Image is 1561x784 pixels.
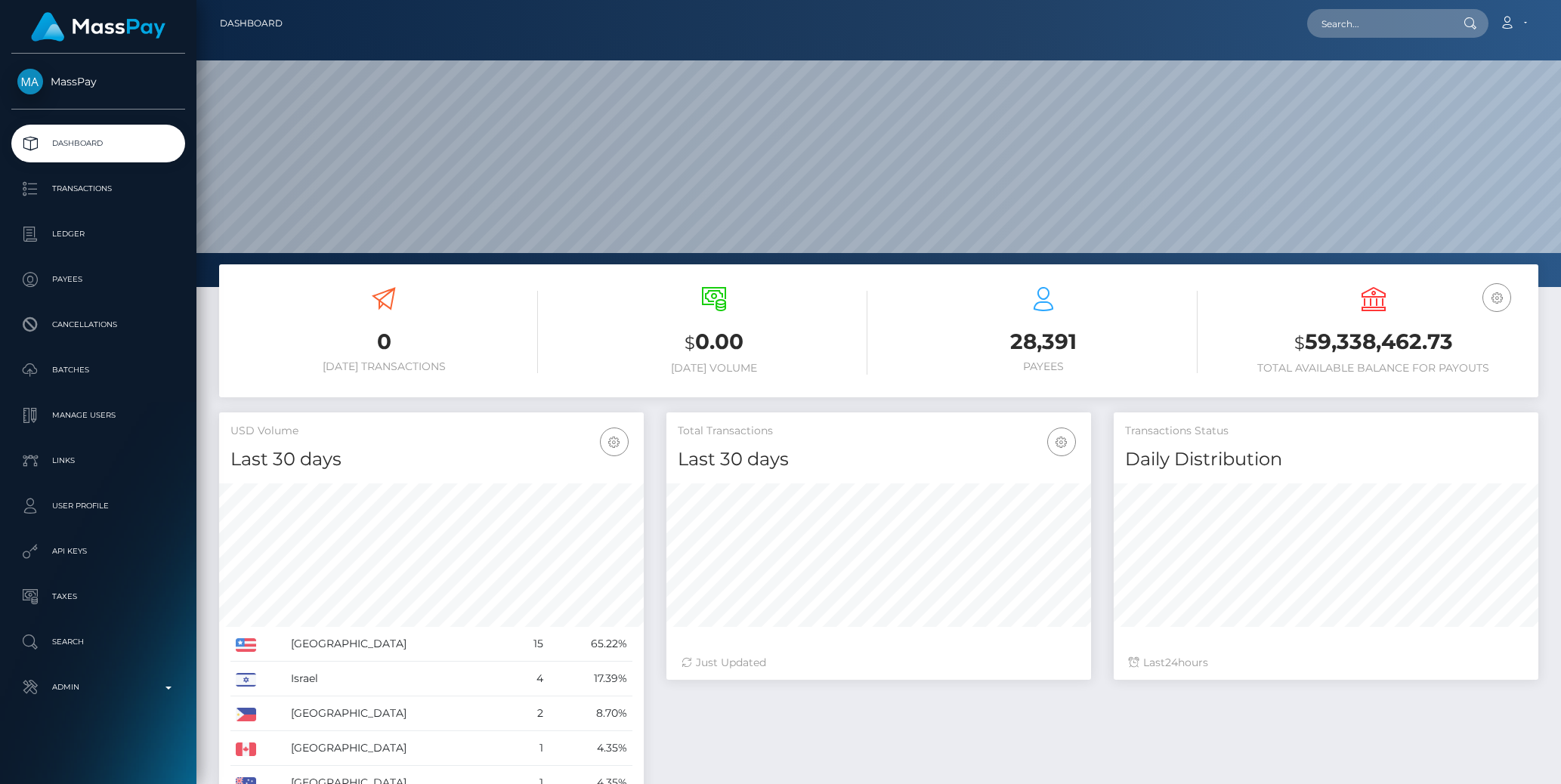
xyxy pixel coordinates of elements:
[549,627,632,662] td: 65.22%
[17,585,179,608] p: Taxes
[11,125,185,162] a: Dashboard
[549,731,632,766] td: 4.35%
[230,360,538,373] h6: [DATE] Transactions
[512,731,549,766] td: 1
[230,424,632,439] h5: USD Volume
[549,662,632,696] td: 17.39%
[17,69,43,94] img: MassPay
[11,578,185,616] a: Taxes
[1307,9,1449,38] input: Search...
[890,327,1198,357] h3: 28,391
[1294,332,1305,353] small: $
[1125,446,1527,473] h4: Daily Distribution
[11,397,185,434] a: Manage Users
[286,662,512,696] td: Israel
[11,351,185,389] a: Batches
[236,638,256,652] img: US.png
[236,742,256,756] img: CA.png
[11,170,185,208] a: Transactions
[11,487,185,525] a: User Profile
[685,332,695,353] small: $
[17,359,179,381] p: Batches
[682,655,1076,671] div: Just Updated
[230,446,632,473] h4: Last 30 days
[17,177,179,200] p: Transactions
[11,75,185,88] span: MassPay
[17,268,179,291] p: Payees
[11,215,185,253] a: Ledger
[561,362,868,375] h6: [DATE] Volume
[11,532,185,570] a: API Keys
[549,696,632,731] td: 8.70%
[236,708,256,721] img: PH.png
[11,668,185,706] a: Admin
[512,662,549,696] td: 4
[1125,424,1527,439] h5: Transactions Status
[1220,327,1528,358] h3: 59,338,462.73
[286,627,512,662] td: [GEOGRAPHIC_DATA]
[678,424,1080,439] h5: Total Transactions
[17,495,179,517] p: User Profile
[17,404,179,427] p: Manage Users
[561,327,868,358] h3: 0.00
[11,306,185,344] a: Cancellations
[17,132,179,155] p: Dashboard
[286,696,512,731] td: [GEOGRAPHIC_DATA]
[17,540,179,563] p: API Keys
[236,673,256,687] img: IL.png
[512,696,549,731] td: 2
[17,631,179,653] p: Search
[17,313,179,336] p: Cancellations
[17,449,179,472] p: Links
[17,676,179,699] p: Admin
[512,627,549,662] td: 15
[286,731,512,766] td: [GEOGRAPHIC_DATA]
[890,360,1198,373] h6: Payees
[1165,656,1178,669] span: 24
[678,446,1080,473] h4: Last 30 days
[11,261,185,298] a: Payees
[11,442,185,480] a: Links
[230,327,538,357] h3: 0
[1220,362,1528,375] h6: Total Available Balance for Payouts
[1129,655,1523,671] div: Last hours
[220,8,283,39] a: Dashboard
[31,12,165,42] img: MassPay Logo
[17,223,179,245] p: Ledger
[11,623,185,661] a: Search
